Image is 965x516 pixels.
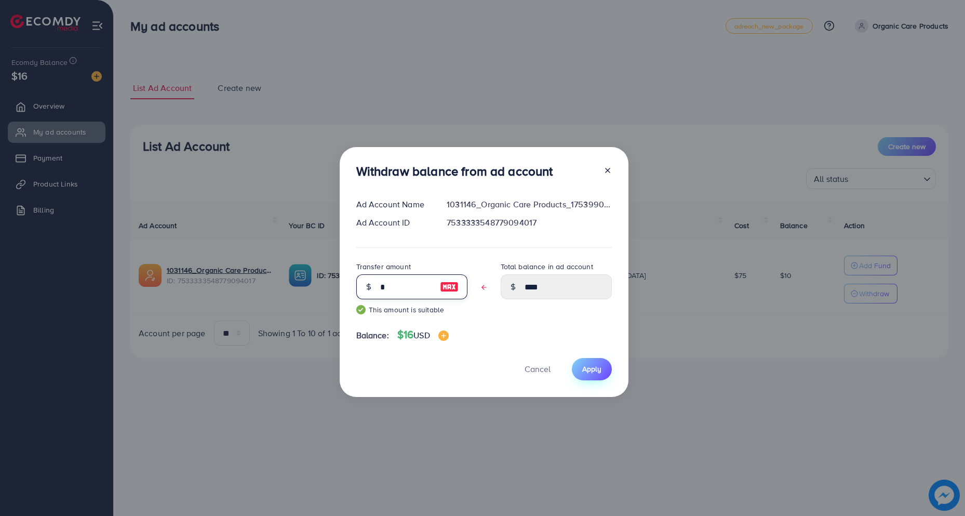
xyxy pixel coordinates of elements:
img: guide [356,305,366,314]
label: Total balance in ad account [501,261,593,272]
img: image [440,281,459,293]
div: 7533333548779094017 [438,217,620,229]
div: 1031146_Organic Care Products_1753990938207 [438,199,620,210]
button: Cancel [512,358,564,380]
span: Apply [582,364,601,374]
small: This amount is suitable [356,305,467,315]
span: USD [413,329,430,341]
span: Cancel [525,363,551,375]
h3: Withdraw balance from ad account [356,164,553,179]
h4: $16 [397,328,449,341]
img: image [438,330,449,341]
label: Transfer amount [356,261,411,272]
div: Ad Account ID [348,217,439,229]
div: Ad Account Name [348,199,439,210]
button: Apply [572,358,612,380]
span: Balance: [356,329,389,341]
